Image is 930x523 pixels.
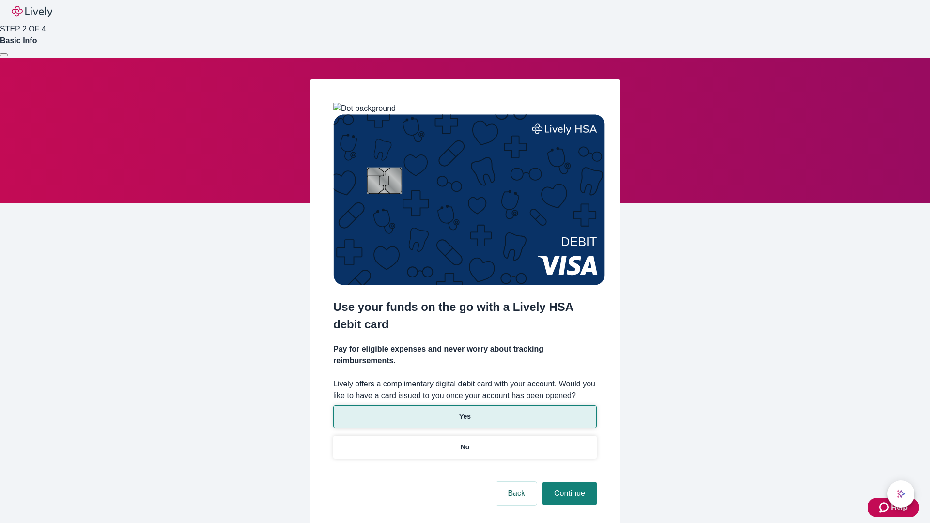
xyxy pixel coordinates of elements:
[542,482,597,505] button: Continue
[333,436,597,459] button: No
[333,103,396,114] img: Dot background
[12,6,52,17] img: Lively
[887,480,914,508] button: chat
[333,405,597,428] button: Yes
[896,489,906,499] svg: Lively AI Assistant
[891,502,908,513] span: Help
[333,114,605,285] img: Debit card
[459,412,471,422] p: Yes
[461,442,470,452] p: No
[333,378,597,401] label: Lively offers a complimentary digital debit card with your account. Would you like to have a card...
[333,343,597,367] h4: Pay for eligible expenses and never worry about tracking reimbursements.
[879,502,891,513] svg: Zendesk support icon
[496,482,537,505] button: Back
[333,298,597,333] h2: Use your funds on the go with a Lively HSA debit card
[868,498,919,517] button: Zendesk support iconHelp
